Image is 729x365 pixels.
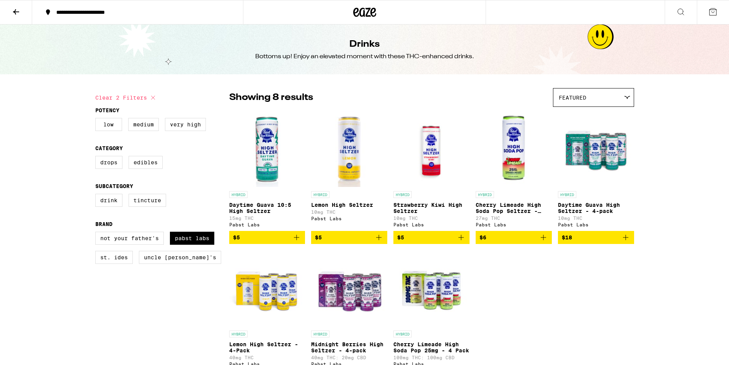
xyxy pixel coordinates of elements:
p: 100mg THC: 100mg CBD [393,355,470,360]
div: Pabst Labs [476,222,552,227]
p: 40mg THC: 20mg CBD [311,355,387,360]
span: $18 [562,234,572,241]
span: $5 [315,234,322,241]
img: Pabst Labs - Lemon High Seltzer - 4-Pack [229,250,305,327]
a: Open page for Strawberry Kiwi High Seltzer from Pabst Labs [393,111,470,231]
p: HYBRID [558,191,576,198]
legend: Subcategory [95,183,133,189]
p: 40mg THC [229,355,305,360]
button: Clear 2 filters [95,88,158,107]
legend: Category [95,145,123,151]
span: $5 [397,234,404,241]
label: Edibles [129,156,163,169]
label: Very High [165,118,206,131]
a: Open page for Lemon High Seltzer from Pabst Labs [311,111,387,231]
img: Pabst Labs - Strawberry Kiwi High Seltzer [393,111,470,187]
label: Drink [95,194,122,207]
button: Add to bag [311,231,387,244]
span: Featured [559,95,586,101]
p: HYBRID [229,191,248,198]
div: Pabst Labs [229,222,305,227]
label: Tincture [129,194,166,207]
p: HYBRID [311,191,329,198]
img: Pabst Labs - Cherry Limeade High Soda Pop 25mg - 4 Pack [393,250,470,327]
p: Midnight Berries High Seltzer - 4-pack [311,341,387,354]
button: Add to bag [558,231,634,244]
button: Add to bag [393,231,470,244]
p: HYBRID [311,331,329,337]
p: HYBRID [476,191,494,198]
p: Cherry Limeade High Soda Pop Seltzer - 25mg [476,202,552,214]
p: 10mg THC [393,216,470,221]
p: Lemon High Seltzer - 4-Pack [229,341,305,354]
label: Low [95,118,122,131]
div: Pabst Labs [558,222,634,227]
p: Strawberry Kiwi High Seltzer [393,202,470,214]
p: Daytime Guava 10:5 High Seltzer [229,202,305,214]
p: Showing 8 results [229,91,313,104]
a: Open page for Daytime Guava High Seltzer - 4-pack from Pabst Labs [558,111,634,231]
p: HYBRID [393,191,412,198]
p: Lemon High Seltzer [311,202,387,208]
p: HYBRID [393,331,412,337]
span: $5 [233,234,240,241]
label: Pabst Labs [170,232,214,245]
legend: Brand [95,221,113,227]
p: 15mg THC [229,216,305,221]
img: Pabst Labs - Daytime Guava High Seltzer - 4-pack [558,111,634,187]
img: Pabst Labs - Midnight Berries High Seltzer - 4-pack [311,250,387,327]
h1: Drinks [349,38,380,51]
a: Open page for Cherry Limeade High Soda Pop Seltzer - 25mg from Pabst Labs [476,111,552,231]
img: Pabst Labs - Lemon High Seltzer [311,111,387,187]
div: Pabst Labs [311,216,387,221]
a: Open page for Daytime Guava 10:5 High Seltzer from Pabst Labs [229,111,305,231]
img: Pabst Labs - Cherry Limeade High Soda Pop Seltzer - 25mg [476,111,552,187]
button: Add to bag [476,231,552,244]
legend: Potency [95,107,119,113]
label: Uncle [PERSON_NAME]'s [139,251,221,264]
p: 10mg THC [558,216,634,221]
div: Bottoms up! Enjoy an elevated moment with these THC-enhanced drinks. [255,52,474,61]
div: Pabst Labs [393,222,470,227]
button: Add to bag [229,231,305,244]
label: Medium [128,118,159,131]
p: HYBRID [229,331,248,337]
p: 27mg THC [476,216,552,221]
span: $6 [479,234,486,241]
label: St. Ides [95,251,133,264]
p: 10mg THC [311,210,387,214]
label: Not Your Father's [95,232,164,245]
p: Daytime Guava High Seltzer - 4-pack [558,202,634,214]
img: Pabst Labs - Daytime Guava 10:5 High Seltzer [229,111,305,187]
label: Drops [95,156,122,169]
p: Cherry Limeade High Soda Pop 25mg - 4 Pack [393,341,470,354]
